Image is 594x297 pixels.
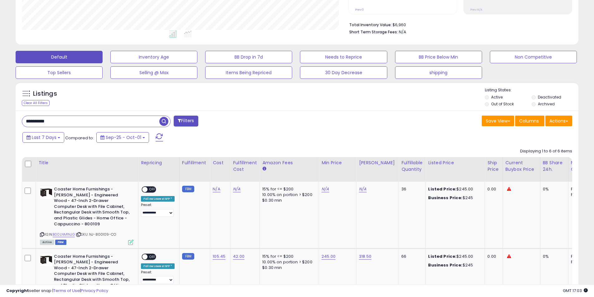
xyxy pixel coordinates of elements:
div: Current Buybox Price [505,160,538,173]
div: $245 [428,262,480,268]
button: Non Competitive [490,51,577,63]
span: Compared to: [65,135,94,141]
a: N/A [233,186,240,192]
button: Sep-25 - Oct-01 [96,132,149,143]
button: shipping [395,66,482,79]
span: FBM [55,240,66,245]
label: Active [491,94,503,100]
span: OFF [147,254,157,259]
button: Columns [515,116,544,126]
a: N/A [213,186,220,192]
strong: Copyright [6,288,29,294]
a: 105.45 [213,253,225,260]
div: Amazon Fees [262,160,316,166]
b: Coaster Home Furnishings - [PERSON_NAME] - Engineered Wood - 47-Inch 2-Drawer Computer Desk with ... [54,186,130,228]
div: Fulfillment [182,160,207,166]
div: BB Share 24h. [543,160,566,173]
div: Fulfillment Cost [233,160,257,173]
div: 10.00% on portion > $200 [262,192,314,198]
span: Last 7 Days [32,134,56,141]
div: 0% [543,254,563,259]
p: Listing States: [485,87,578,93]
h5: Listings [33,89,57,98]
span: | SKU: NJ-800109-CO [76,232,116,237]
a: Terms of Use [53,288,80,294]
button: Top Sellers [16,66,103,79]
img: 31iyuAwlmlL._SL40_.jpg [40,186,52,199]
button: Actions [545,116,572,126]
div: $245.00 [428,254,480,259]
div: Follow Lowest SFP * [141,263,175,269]
div: 0.00 [487,254,498,259]
div: $245.00 [428,186,480,192]
small: Prev: 0 [355,8,364,12]
button: Inventory Age [110,51,197,63]
div: $0.30 min [262,198,314,203]
div: Preset: [141,270,175,284]
div: FBM: 4 [571,259,592,265]
button: BB Drop in 7d [205,51,292,63]
div: Listed Price [428,160,482,166]
small: Amazon Fees. [262,166,266,172]
div: 15% for <= $200 [262,186,314,192]
button: Filters [174,116,198,127]
div: Displaying 1 to 6 of 6 items [520,148,572,154]
a: N/A [359,186,366,192]
button: Default [16,51,103,63]
img: 31iyuAwlmlL._SL40_.jpg [40,254,52,266]
div: $0.30 min [262,265,314,271]
span: OFF [147,187,157,192]
small: Prev: N/A [470,8,482,12]
b: Business Price: [428,195,462,201]
a: N/A [321,186,329,192]
button: Needs to Reprice [300,51,387,63]
small: FBM [182,253,194,260]
div: Follow Lowest SFP * [141,196,175,202]
a: 42.00 [233,253,244,260]
div: 36 [401,186,421,192]
div: Fulfillable Quantity [401,160,423,173]
div: seller snap | | [6,288,108,294]
div: Title [38,160,136,166]
div: Cost [213,160,228,166]
button: Selling @ Max [110,66,197,79]
div: FBM: 4 [571,192,592,198]
b: Listed Price: [428,186,456,192]
div: FBA: 0 [571,186,592,192]
a: Privacy Policy [81,288,108,294]
b: Coaster Home Furnishings - [PERSON_NAME] - Engineered Wood - 47-Inch 2-Drawer Computer Desk with ... [54,254,130,296]
div: 0% [543,186,563,192]
div: 66 [401,254,421,259]
small: FBM [182,186,194,192]
span: 2025-10-9 17:03 GMT [563,288,588,294]
button: BB Price Below Min [395,51,482,63]
span: Sep-25 - Oct-01 [106,134,141,141]
span: N/A [399,29,406,35]
div: 0.00 [487,186,498,192]
a: 245.00 [321,253,336,260]
div: FBA: 0 [571,254,592,259]
div: Ship Price [487,160,500,173]
label: Archived [538,101,555,107]
div: Preset: [141,203,175,217]
div: [PERSON_NAME] [359,160,396,166]
button: Save View [482,116,514,126]
button: Last 7 Days [22,132,64,143]
div: 10.00% on portion > $200 [262,259,314,265]
b: Business Price: [428,262,462,268]
b: Short Term Storage Fees: [349,29,398,35]
span: Columns [519,118,539,124]
div: ASIN: [40,186,133,244]
span: All listings currently available for purchase on Amazon [40,240,54,245]
a: 318.50 [359,253,371,260]
div: Min Price [321,160,354,166]
b: Listed Price: [428,253,456,259]
div: Repricing [141,160,177,166]
b: Total Inventory Value: [349,22,392,27]
label: Deactivated [538,94,561,100]
a: B00LNM1NJG [53,232,75,237]
div: Clear All Filters [22,100,50,106]
div: Num of Comp. [571,160,594,173]
div: 15% for <= $200 [262,254,314,259]
button: Items Being Repriced [205,66,292,79]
